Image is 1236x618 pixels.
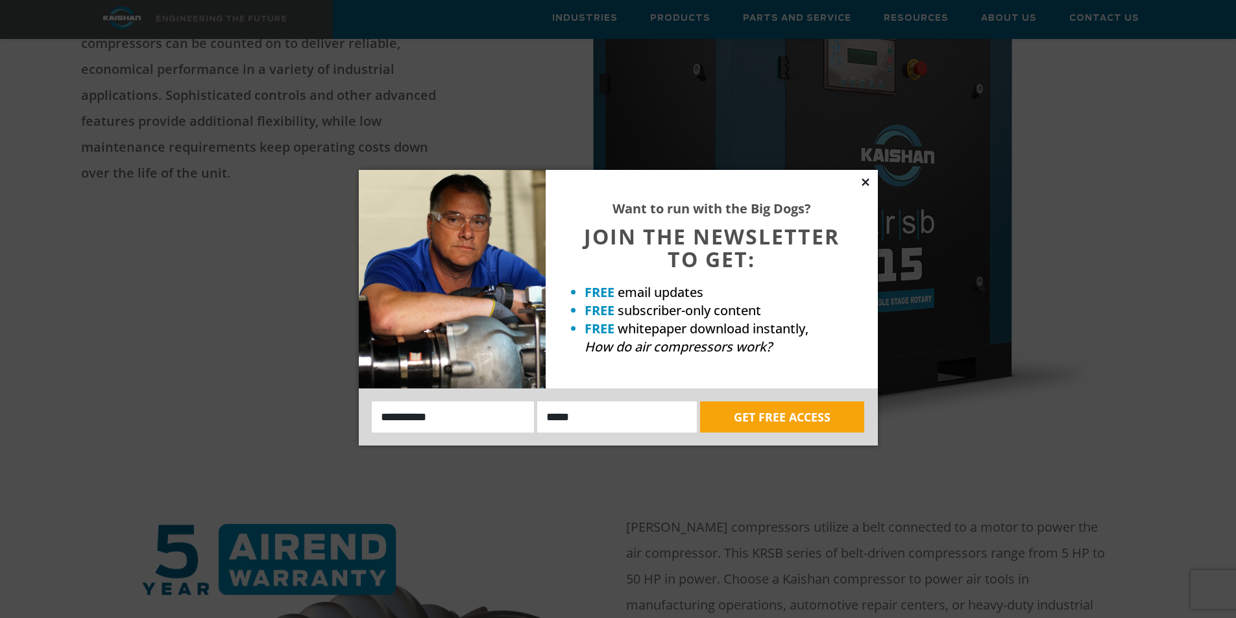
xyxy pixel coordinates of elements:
input: Email [537,401,697,433]
button: GET FREE ACCESS [700,401,864,433]
strong: FREE [585,320,614,337]
span: whitepaper download instantly, [618,320,808,337]
span: email updates [618,283,703,301]
strong: Want to run with the Big Dogs? [612,200,811,217]
span: subscriber-only content [618,302,761,319]
input: Name: [372,401,535,433]
strong: FREE [585,283,614,301]
em: How do air compressors work? [585,338,772,355]
strong: FREE [585,302,614,319]
span: JOIN THE NEWSLETTER TO GET: [584,222,840,273]
button: Close [860,176,871,188]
